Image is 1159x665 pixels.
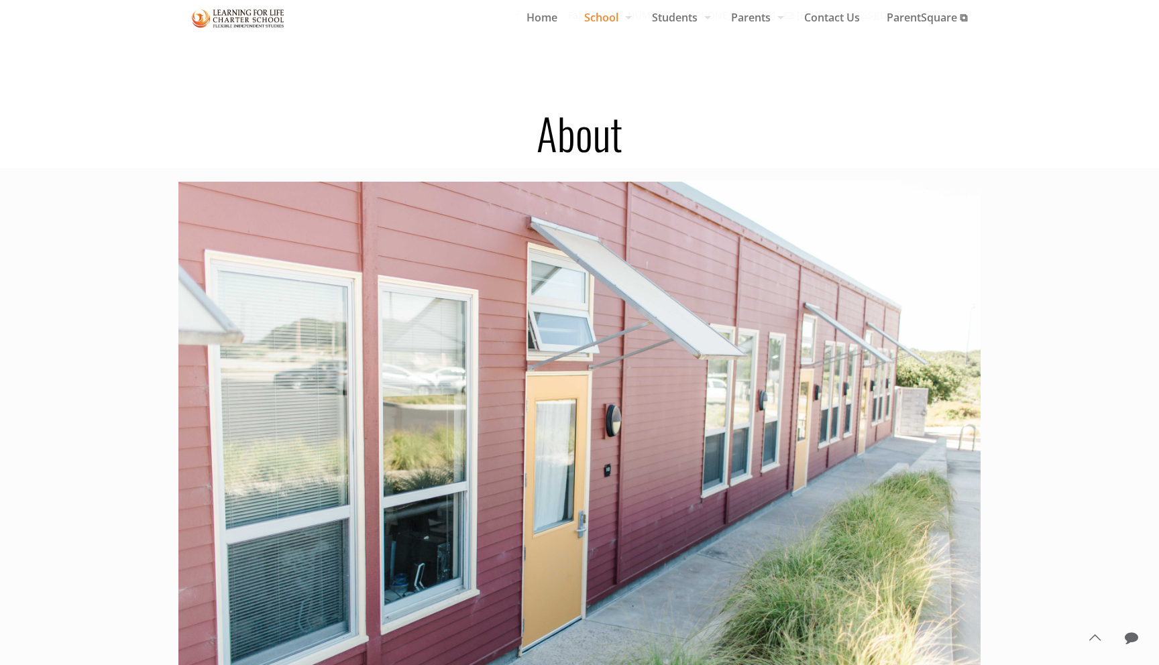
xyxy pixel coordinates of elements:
span: Students [639,7,718,27]
span: Parents [718,7,791,27]
span: Home [513,7,571,27]
h1: About [170,111,989,154]
span: School [571,7,639,27]
span: Contact Us [791,7,873,27]
a: Back to top icon [1081,623,1109,652]
img: About [192,7,284,30]
span: ParentSquare ⧉ [873,7,981,27]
